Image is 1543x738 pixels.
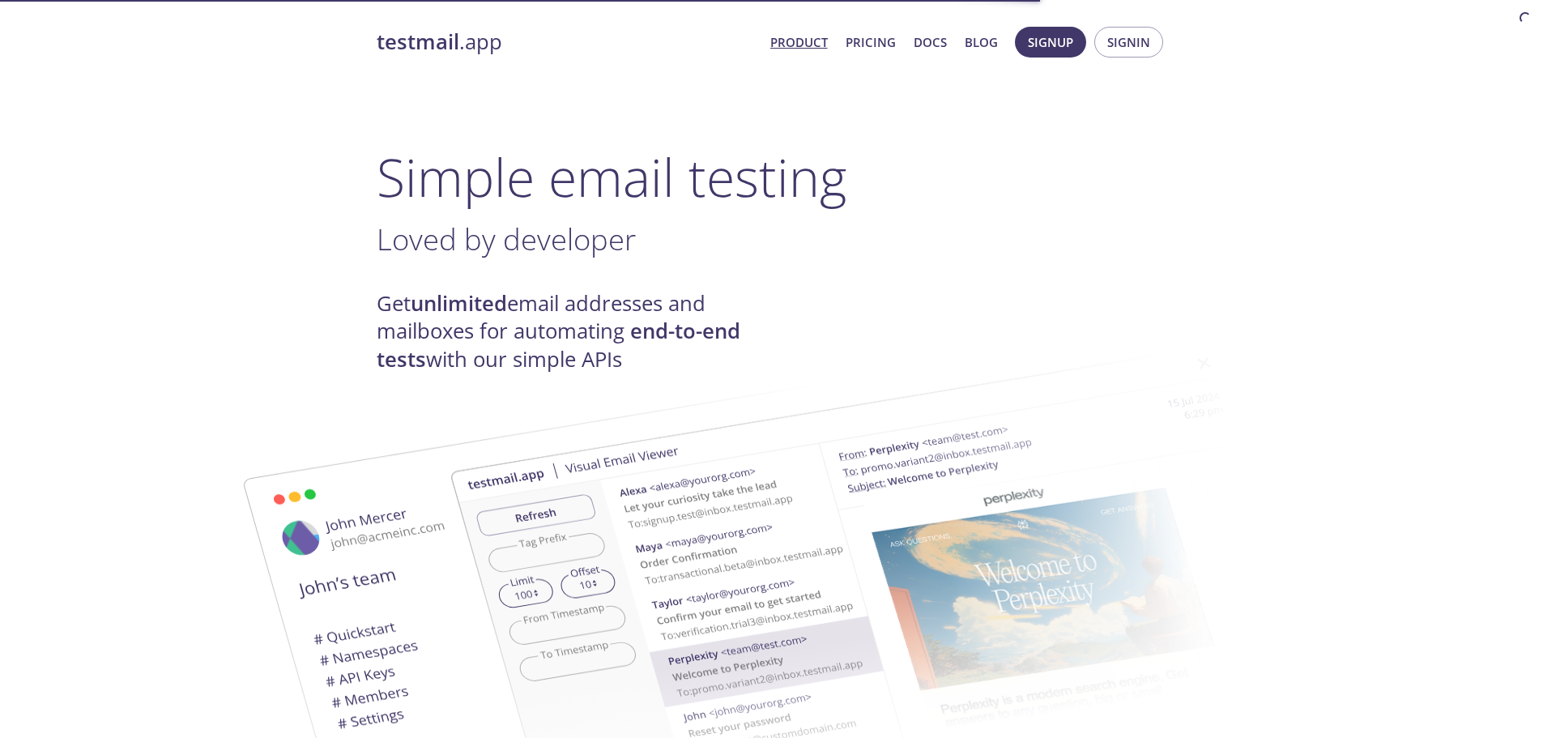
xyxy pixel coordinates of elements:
strong: testmail [377,28,459,56]
h1: Simple email testing [377,146,1167,208]
strong: end-to-end tests [377,317,740,373]
a: Docs [914,32,947,53]
button: Signin [1094,27,1163,58]
a: testmail.app [377,28,757,56]
strong: unlimited [411,289,507,318]
h4: Get email addresses and mailboxes for automating with our simple APIs [377,290,772,373]
button: Signup [1015,27,1086,58]
span: Signin [1107,32,1150,53]
span: Loved by developer [377,219,636,259]
span: Signup [1028,32,1073,53]
a: Blog [965,32,998,53]
a: Pricing [846,32,896,53]
a: Product [770,32,828,53]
